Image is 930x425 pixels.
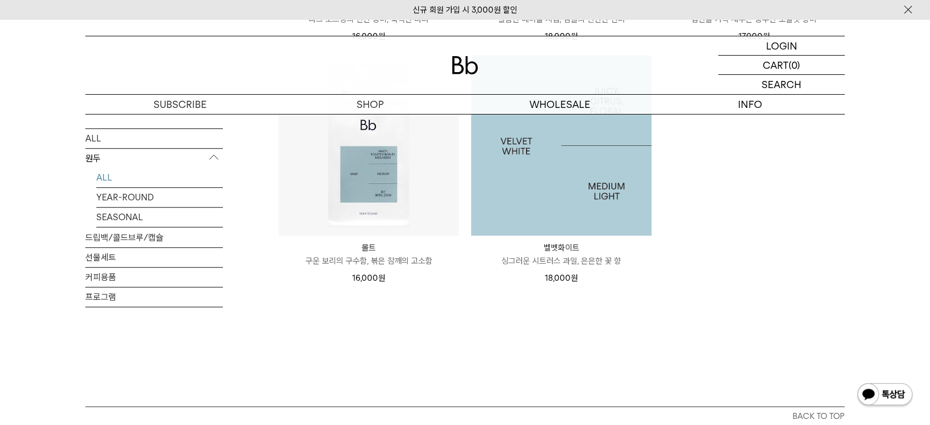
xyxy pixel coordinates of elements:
a: 신규 회원 가입 시 3,000원 할인 [413,5,517,15]
a: 몰트 구운 보리의 구수함, 볶은 참깨의 고소함 [278,241,459,268]
a: YEAR-ROUND [96,188,223,207]
a: ALL [96,168,223,187]
a: 벨벳화이트 싱그러운 시트러스 과일, 은은한 꽃 향 [471,241,652,268]
img: 카카오톡 채널 1:1 채팅 버튼 [856,382,913,408]
p: CART [763,56,789,74]
a: SHOP [275,95,465,114]
span: 원 [378,273,385,283]
img: 몰트 [278,55,459,236]
a: ALL [85,129,223,148]
a: 커피용품 [85,268,223,287]
p: (0) [789,56,800,74]
p: WHOLESALE [465,95,655,114]
p: SEARCH [762,75,801,94]
p: INFO [655,95,845,114]
a: SEASONAL [96,208,223,227]
img: 1000000025_add2_054.jpg [471,55,652,236]
a: 선물세트 [85,248,223,267]
a: 벨벳화이트 [471,55,652,236]
a: LOGIN [718,36,845,56]
p: 벨벳화이트 [471,241,652,254]
span: 18,000 [545,273,578,283]
span: 원 [571,273,578,283]
a: 드립백/콜드브루/캡슐 [85,228,223,247]
a: 프로그램 [85,287,223,307]
a: SUBSCRIBE [85,95,275,114]
p: LOGIN [766,36,797,55]
img: 로고 [452,56,478,74]
p: 구운 보리의 구수함, 볶은 참깨의 고소함 [278,254,459,268]
p: 몰트 [278,241,459,254]
a: CART (0) [718,56,845,75]
p: 싱그러운 시트러스 과일, 은은한 꽃 향 [471,254,652,268]
p: 원두 [85,149,223,168]
span: 16,000 [352,273,385,283]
